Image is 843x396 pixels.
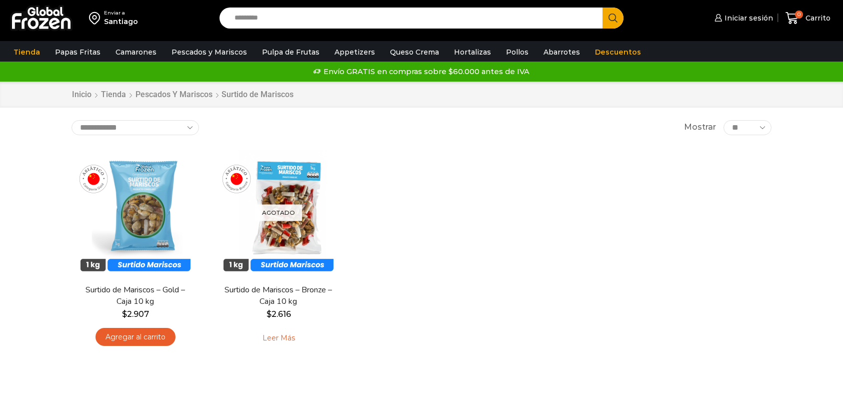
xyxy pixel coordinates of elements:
bdi: 2.907 [122,309,149,319]
a: Agregar al carrito: “Surtido de Mariscos - Gold - Caja 10 kg” [95,328,175,346]
a: 0 Carrito [783,7,833,30]
select: Pedido de la tienda [71,120,199,135]
a: Pulpa de Frutas [257,43,324,62]
div: Enviar a [104,10,138,17]
div: Santiago [104,17,138,27]
a: Tienda [8,43,45,62]
a: Surtido de Mariscos – Gold – Caja 10 kg [78,284,193,307]
a: Pescados y Mariscos [135,89,213,101]
span: 0 [795,11,803,19]
a: Camarones [110,43,161,62]
a: Inicio [71,89,92,101]
span: Iniciar sesión [722,13,773,23]
button: Search button [602,8,623,29]
a: Iniciar sesión [712,8,773,28]
a: Pollos [501,43,533,62]
a: Papas Fritas [50,43,105,62]
a: Hortalizas [449,43,496,62]
a: Surtido de Mariscos – Bronze – Caja 10 kg [221,284,336,307]
span: Mostrar [684,122,716,133]
a: Pescados y Mariscos [166,43,252,62]
a: Abarrotes [538,43,585,62]
a: Descuentos [590,43,646,62]
img: address-field-icon.svg [89,10,104,27]
span: $ [122,309,127,319]
span: Carrito [803,13,830,23]
a: Tienda [100,89,126,101]
a: Leé más sobre “Surtido de Mariscos - Bronze - Caja 10 kg” [247,328,310,349]
a: Queso Crema [385,43,444,62]
span: $ [266,309,271,319]
p: Agotado [255,204,302,221]
nav: Breadcrumb [71,89,293,101]
bdi: 2.616 [266,309,291,319]
a: Appetizers [329,43,380,62]
h1: Surtido de Mariscos [221,90,293,99]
